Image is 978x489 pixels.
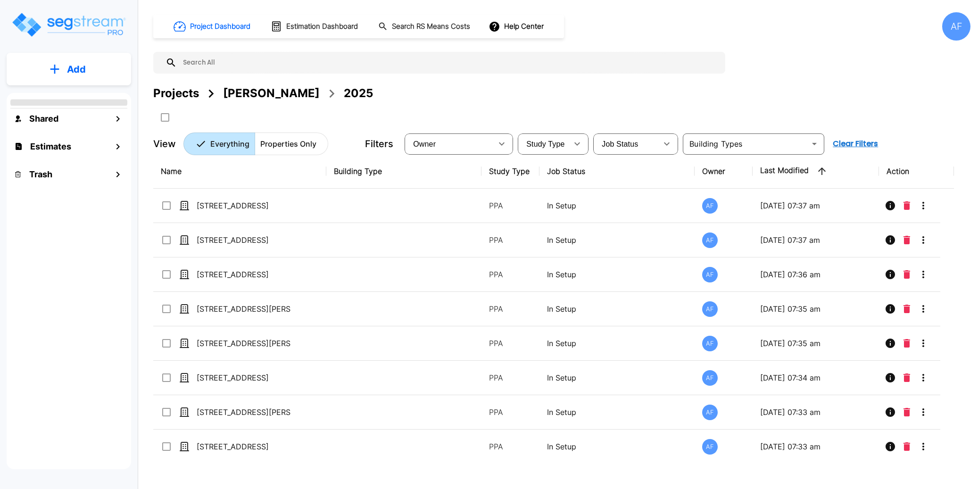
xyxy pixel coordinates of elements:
button: More-Options [914,299,933,318]
div: AF [702,336,718,351]
p: PPA [489,303,531,315]
button: More-Options [914,265,933,284]
p: [DATE] 07:33 am [760,406,872,418]
button: More-Options [914,368,933,387]
button: Info [881,231,900,249]
button: SelectAll [156,108,174,127]
p: [STREET_ADDRESS][PERSON_NAME] [197,406,291,418]
p: In Setup [547,338,688,349]
p: [STREET_ADDRESS][PERSON_NAME][PERSON_NAME] [197,303,291,315]
span: Owner [413,140,436,148]
p: PPA [489,338,531,349]
div: AF [702,370,718,386]
th: Job Status [539,154,695,189]
button: Info [881,299,900,318]
p: PPA [489,406,531,418]
button: Info [881,334,900,353]
p: PPA [489,269,531,280]
p: [STREET_ADDRESS] [197,200,291,211]
th: Owner [695,154,752,189]
h1: Estimates [30,140,71,153]
p: [DATE] 07:34 am [760,372,872,383]
p: [DATE] 07:36 am [760,269,872,280]
button: Delete [900,368,914,387]
p: In Setup [547,303,688,315]
div: Platform [183,133,328,155]
button: Delete [900,299,914,318]
p: In Setup [547,441,688,452]
div: [PERSON_NAME] [223,85,320,102]
button: More-Options [914,334,933,353]
div: Select [520,131,568,157]
span: Job Status [602,140,638,148]
button: Delete [900,437,914,456]
th: Study Type [481,154,539,189]
div: Select [406,131,492,157]
div: AF [702,439,718,455]
div: AF [942,12,970,41]
button: Delete [900,403,914,422]
p: [STREET_ADDRESS][PERSON_NAME] [197,338,291,349]
button: Delete [900,334,914,353]
th: Name [153,154,326,189]
p: Add [67,62,86,76]
div: Select [595,131,657,157]
p: [DATE] 07:37 am [760,234,872,246]
button: Search RS Means Costs [374,17,475,36]
div: 2025 [344,85,373,102]
p: [DATE] 07:37 am [760,200,872,211]
th: Action [879,154,954,189]
button: Info [881,368,900,387]
p: In Setup [547,372,688,383]
span: Study Type [526,140,564,148]
input: Search All [177,52,721,74]
p: In Setup [547,269,688,280]
button: Clear Filters [829,134,882,153]
button: Info [881,403,900,422]
p: View [153,137,176,151]
p: [STREET_ADDRESS] [197,269,291,280]
button: More-Options [914,403,933,422]
p: PPA [489,234,531,246]
div: AF [702,405,718,420]
p: In Setup [547,234,688,246]
button: More-Options [914,231,933,249]
button: Add [7,56,131,83]
p: [STREET_ADDRESS] [197,441,291,452]
p: In Setup [547,200,688,211]
button: Info [881,265,900,284]
button: Delete [900,196,914,215]
p: [STREET_ADDRESS] [197,234,291,246]
button: Everything [183,133,255,155]
div: AF [702,232,718,248]
button: Estimation Dashboard [267,17,363,36]
button: Open [808,137,821,150]
p: [STREET_ADDRESS] [197,372,291,383]
p: In Setup [547,406,688,418]
p: Everything [210,138,249,149]
button: More-Options [914,437,933,456]
p: [DATE] 07:35 am [760,303,872,315]
button: Delete [900,265,914,284]
p: [DATE] 07:33 am [760,441,872,452]
p: PPA [489,200,531,211]
div: AF [702,198,718,214]
th: Last Modified [753,154,879,189]
button: Delete [900,231,914,249]
div: AF [702,301,718,317]
p: PPA [489,441,531,452]
h1: Shared [29,112,58,125]
div: Projects [153,85,199,102]
button: Info [881,437,900,456]
button: Help Center [487,17,547,35]
h1: Estimation Dashboard [286,21,358,32]
h1: Search RS Means Costs [392,21,470,32]
p: [DATE] 07:35 am [760,338,872,349]
th: Building Type [326,154,482,189]
p: PPA [489,372,531,383]
p: Properties Only [260,138,316,149]
input: Building Types [686,137,806,150]
div: AF [702,267,718,282]
h1: Project Dashboard [190,21,250,32]
button: Properties Only [255,133,328,155]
